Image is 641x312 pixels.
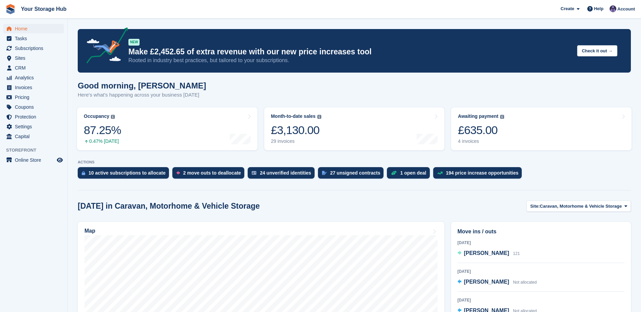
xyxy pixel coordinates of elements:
[446,170,519,176] div: 194 price increase opportunities
[183,170,241,176] div: 2 move outs to deallocate
[84,113,109,119] div: Occupancy
[577,45,617,56] button: Check it out →
[317,115,321,119] img: icon-info-grey-7440780725fd019a000dd9b08b2336e03edf1995a4989e88bcd33f0948082b44.svg
[78,167,172,182] a: 10 active subscriptions to allocate
[3,93,64,102] a: menu
[84,138,121,144] div: 0.47% [DATE]
[530,203,540,210] span: Site:
[15,83,55,92] span: Invoices
[3,73,64,82] a: menu
[330,170,380,176] div: 27 unsigned contracts
[78,81,206,90] h1: Good morning, [PERSON_NAME]
[3,24,64,33] a: menu
[500,115,504,119] img: icon-info-grey-7440780725fd019a000dd9b08b2336e03edf1995a4989e88bcd33f0948082b44.svg
[513,280,537,285] span: Not allocated
[3,63,64,73] a: menu
[3,112,64,122] a: menu
[458,278,537,287] a: [PERSON_NAME] Not allocated
[15,112,55,122] span: Protection
[464,250,509,256] span: [PERSON_NAME]
[271,138,321,144] div: 29 invoices
[3,122,64,131] a: menu
[458,268,624,275] div: [DATE]
[3,53,64,63] a: menu
[3,83,64,92] a: menu
[78,202,260,211] h2: [DATE] in Caravan, Motorhome & Vehicle Storage
[128,47,572,57] p: Make £2,452.65 of extra revenue with our new price increases tool
[78,91,206,99] p: Here's what's happening across your business [DATE]
[5,4,16,14] img: stora-icon-8386f47178a22dfd0bd8f6a31ec36ba5ce8667c1dd55bd0f319d3a0aa187defe.svg
[15,93,55,102] span: Pricing
[318,167,387,182] a: 27 unsigned contracts
[458,240,624,246] div: [DATE]
[248,167,318,182] a: 24 unverified identities
[433,167,525,182] a: 194 price increase opportunities
[451,107,632,150] a: Awaiting payment £635.00 4 invoices
[15,73,55,82] span: Analytics
[458,249,520,258] a: [PERSON_NAME] 121
[3,102,64,112] a: menu
[610,5,616,12] img: Liam Beddard
[176,171,180,175] img: move_outs_to_deallocate_icon-f764333ba52eb49d3ac5e1228854f67142a1ed5810a6f6cc68b1a99e826820c5.svg
[271,123,321,137] div: £3,130.00
[56,156,64,164] a: Preview store
[464,279,509,285] span: [PERSON_NAME]
[264,107,445,150] a: Month-to-date sales £3,130.00 29 invoices
[3,34,64,43] a: menu
[15,24,55,33] span: Home
[387,167,433,182] a: 1 open deal
[561,5,574,12] span: Create
[458,228,624,236] h2: Move ins / outs
[81,27,128,66] img: price-adjustments-announcement-icon-8257ccfd72463d97f412b2fc003d46551f7dbcb40ab6d574587a9cd5c0d94...
[594,5,603,12] span: Help
[540,203,622,210] span: Caravan, Motorhome & Vehicle Storage
[322,171,327,175] img: contract_signature_icon-13c848040528278c33f63329250d36e43548de30e8caae1d1a13099fd9432cc5.svg
[128,57,572,64] p: Rooted in industry best practices, but tailored to your subscriptions.
[271,113,316,119] div: Month-to-date sales
[15,53,55,63] span: Sites
[391,171,397,175] img: deal-1b604bf984904fb50ccaf53a9ad4b4a5d6e5aea283cecdc64d6e3604feb123c2.svg
[111,115,115,119] img: icon-info-grey-7440780725fd019a000dd9b08b2336e03edf1995a4989e88bcd33f0948082b44.svg
[458,113,498,119] div: Awaiting payment
[15,34,55,43] span: Tasks
[3,155,64,165] a: menu
[252,171,256,175] img: verify_identity-adf6edd0f0f0b5bbfe63781bf79b02c33cf7c696d77639b501bdc392416b5a36.svg
[82,171,85,175] img: active_subscription_to_allocate_icon-d502201f5373d7db506a760aba3b589e785aa758c864c3986d89f69b8ff3...
[15,63,55,73] span: CRM
[78,160,631,164] p: ACTIONS
[15,122,55,131] span: Settings
[617,6,635,12] span: Account
[260,170,311,176] div: 24 unverified identities
[15,132,55,141] span: Capital
[458,138,504,144] div: 4 invoices
[15,155,55,165] span: Online Store
[6,147,67,154] span: Storefront
[526,201,631,212] button: Site: Caravan, Motorhome & Vehicle Storage
[437,172,443,175] img: price_increase_opportunities-93ffe204e8149a01c8c9dc8f82e8f89637d9d84a8eef4429ea346261dce0b2c0.svg
[3,132,64,141] a: menu
[15,44,55,53] span: Subscriptions
[89,170,166,176] div: 10 active subscriptions to allocate
[18,3,69,15] a: Your Storage Hub
[15,102,55,112] span: Coupons
[513,251,520,256] span: 121
[84,228,95,234] h2: Map
[77,107,257,150] a: Occupancy 87.25% 0.47% [DATE]
[128,39,140,46] div: NEW
[400,170,426,176] div: 1 open deal
[84,123,121,137] div: 87.25%
[458,297,624,303] div: [DATE]
[458,123,504,137] div: £635.00
[3,44,64,53] a: menu
[172,167,248,182] a: 2 move outs to deallocate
